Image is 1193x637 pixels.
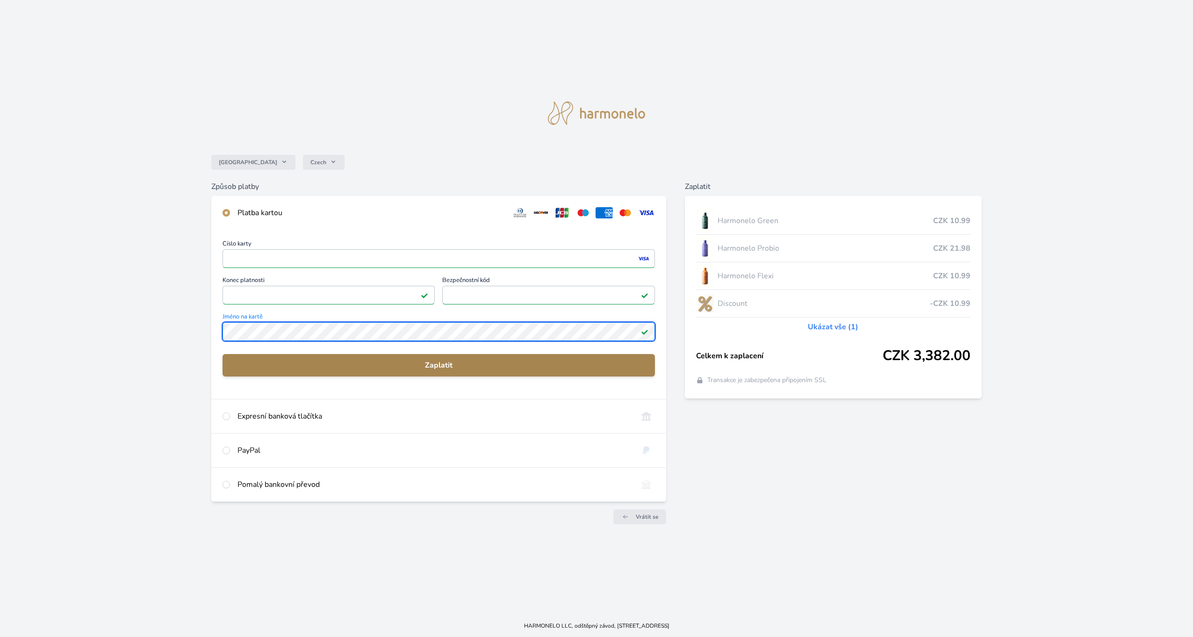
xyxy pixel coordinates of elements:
[223,314,655,322] span: Jméno na kartě
[696,264,714,288] img: CLEAN_FLEXI_se_stinem_x-hi_(1)-lo.jpg
[303,155,345,170] button: Czech
[641,291,648,299] img: Platné pole
[685,181,982,192] h6: Zaplatit
[211,155,295,170] button: [GEOGRAPHIC_DATA]
[227,289,431,302] iframe: Iframe pro datum vypršení platnosti
[237,411,630,422] div: Expresní banková tlačítka
[227,252,651,265] iframe: Iframe pro číslo karty
[933,215,970,226] span: CZK 10.99
[223,277,435,286] span: Konec platnosti
[638,207,655,218] img: visa.svg
[219,159,277,166] span: [GEOGRAPHIC_DATA]
[696,237,714,260] img: CLEAN_PROBIO_se_stinem_x-lo.jpg
[718,298,930,309] span: Discount
[223,241,655,249] span: Číslo karty
[718,215,933,226] span: Harmonelo Green
[696,292,714,315] img: discount-lo.png
[613,509,666,524] a: Vrátit se
[638,411,655,422] img: onlineBanking_CZ.svg
[696,209,714,232] img: CLEAN_GREEN_se_stinem_x-lo.jpg
[641,328,648,335] img: Platné pole
[718,243,933,254] span: Harmonelo Probio
[707,376,826,385] span: Transakce je zabezpečena připojením SSL
[310,159,326,166] span: Czech
[930,298,970,309] span: -CZK 10.99
[421,291,428,299] img: Platné pole
[237,207,504,218] div: Platba kartou
[696,350,883,362] span: Celkem k zaplacení
[237,479,630,490] div: Pomalý bankovní převod
[638,445,655,456] img: paypal.svg
[575,207,592,218] img: maestro.svg
[511,207,529,218] img: diners.svg
[548,101,645,125] img: logo.svg
[211,181,666,192] h6: Způsob platby
[446,289,650,302] iframe: Iframe pro bezpečnostní kód
[223,354,655,376] button: Zaplatit
[596,207,613,218] img: amex.svg
[638,479,655,490] img: bankTransfer_IBAN.svg
[223,322,655,341] input: Jméno na kartěPlatné pole
[553,207,571,218] img: jcb.svg
[230,360,647,371] span: Zaplatit
[808,321,858,333] a: Ukázat vše (1)
[718,270,933,282] span: Harmonelo Flexi
[617,207,634,218] img: mc.svg
[237,445,630,456] div: PayPal
[933,270,970,282] span: CZK 10.99
[933,243,970,254] span: CZK 21.98
[532,207,550,218] img: discover.svg
[883,347,970,364] span: CZK 3,382.00
[442,277,654,286] span: Bezpečnostní kód
[637,254,650,263] img: visa
[636,513,659,521] span: Vrátit se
